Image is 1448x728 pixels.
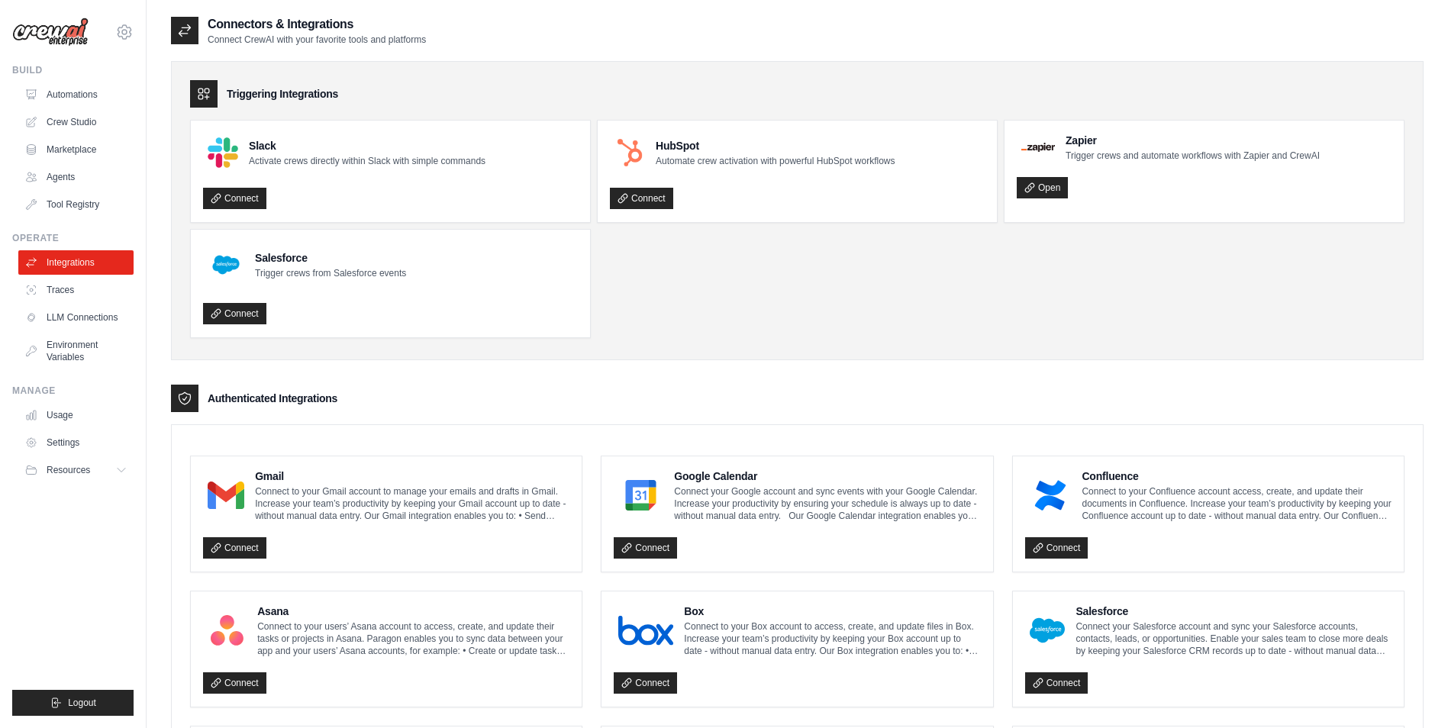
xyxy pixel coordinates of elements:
a: Open [1017,177,1068,198]
p: Trigger crews and automate workflows with Zapier and CrewAI [1066,150,1320,162]
div: Operate [12,232,134,244]
a: Connect [1025,537,1088,559]
a: Usage [18,403,134,427]
img: Zapier Logo [1021,143,1055,152]
h2: Connectors & Integrations [208,15,426,34]
a: LLM Connections [18,305,134,330]
h4: Slack [249,138,485,153]
a: Connect [614,672,677,694]
h4: Zapier [1066,133,1320,148]
p: Activate crews directly within Slack with simple commands [249,155,485,167]
a: Connect [610,188,673,209]
img: Salesforce Logo [208,246,244,283]
img: HubSpot Logo [614,137,645,168]
img: Salesforce Logo [1030,615,1066,646]
img: Asana Logo [208,615,247,646]
h3: Triggering Integrations [227,86,338,101]
a: Connect [203,672,266,694]
p: Connect to your Gmail account to manage your emails and drafts in Gmail. Increase your team’s pro... [255,485,569,522]
p: Connect CrewAI with your favorite tools and platforms [208,34,426,46]
h4: Google Calendar [674,469,980,484]
a: Settings [18,430,134,455]
p: Connect to your Box account to access, create, and update files in Box. Increase your team’s prod... [684,620,980,657]
a: Marketplace [18,137,134,162]
img: Logo [12,18,89,47]
p: Connect to your Confluence account access, create, and update their documents in Confluence. Incr... [1082,485,1392,522]
div: Manage [12,385,134,397]
img: Box Logo [618,615,673,646]
span: Logout [68,697,96,709]
a: Connect [203,303,266,324]
img: Confluence Logo [1030,480,1072,511]
a: Connect [1025,672,1088,694]
a: Automations [18,82,134,107]
a: Connect [614,537,677,559]
h4: Confluence [1082,469,1392,484]
button: Logout [12,690,134,716]
h4: Box [684,604,980,619]
a: Connect [203,188,266,209]
img: Gmail Logo [208,480,244,511]
img: Slack Logo [208,137,238,168]
a: Integrations [18,250,134,275]
a: Connect [203,537,266,559]
img: Google Calendar Logo [618,480,663,511]
p: Automate crew activation with powerful HubSpot workflows [656,155,895,167]
p: Trigger crews from Salesforce events [255,267,406,279]
a: Tool Registry [18,192,134,217]
h4: Salesforce [255,250,406,266]
a: Traces [18,278,134,302]
p: Connect your Salesforce account and sync your Salesforce accounts, contacts, leads, or opportunit... [1076,620,1392,657]
p: Connect to your users’ Asana account to access, create, and update their tasks or projects in Asa... [257,620,569,657]
button: Resources [18,458,134,482]
div: Build [12,64,134,76]
h3: Authenticated Integrations [208,391,337,406]
a: Crew Studio [18,110,134,134]
h4: Asana [257,604,569,619]
h4: Gmail [255,469,569,484]
a: Agents [18,165,134,189]
p: Connect your Google account and sync events with your Google Calendar. Increase your productivity... [674,485,980,522]
a: Environment Variables [18,333,134,369]
span: Resources [47,464,90,476]
h4: HubSpot [656,138,895,153]
h4: Salesforce [1076,604,1392,619]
